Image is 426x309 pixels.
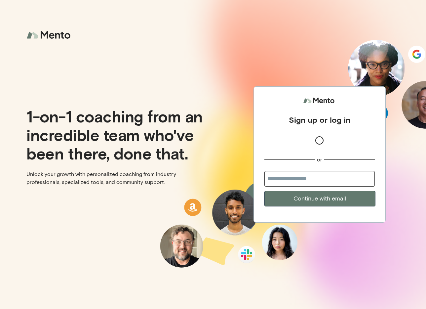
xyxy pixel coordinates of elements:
p: Unlock your growth with personalized coaching from industry professionals, specialized tools, and... [26,170,208,186]
div: or [317,156,322,163]
p: 1-on-1 coaching from an incredible team who've been there, done that. [26,107,208,162]
img: logo.svg [303,95,336,107]
div: Sign up or log in [289,115,350,125]
img: logo [26,26,73,44]
button: Continue with email [264,191,375,206]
